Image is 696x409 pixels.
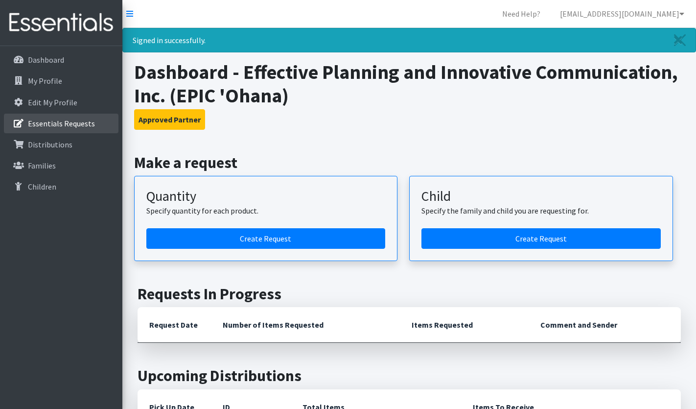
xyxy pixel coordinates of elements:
a: Essentials Requests [4,114,118,133]
a: Create a request for a child or family [421,228,661,249]
button: Approved Partner [134,109,205,130]
a: Families [4,156,118,175]
h2: Requests In Progress [138,285,681,303]
h3: Child [421,188,661,205]
a: [EMAIL_ADDRESS][DOMAIN_NAME] [552,4,692,24]
a: My Profile [4,71,118,91]
p: My Profile [28,76,62,86]
p: Dashboard [28,55,64,65]
p: Families [28,161,56,170]
h2: Make a request [134,153,685,172]
a: Distributions [4,135,118,154]
img: HumanEssentials [4,6,118,39]
h1: Dashboard - Effective Planning and Innovative Communication, Inc. (EPIC 'Ohana) [134,60,685,107]
a: Children [4,177,118,196]
a: Dashboard [4,50,118,70]
th: Items Requested [400,307,529,343]
a: Need Help? [494,4,548,24]
p: Specify the family and child you are requesting for. [421,205,661,217]
p: Essentials Requests [28,119,95,128]
th: Comment and Sender [529,307,681,343]
h2: Upcoming Distributions [138,366,681,385]
p: Children [28,182,56,192]
a: Create a request by quantity [146,228,386,249]
th: Request Date [138,307,211,343]
h3: Quantity [146,188,386,205]
p: Distributions [28,140,72,149]
div: Signed in successfully. [122,28,696,52]
p: Edit My Profile [28,97,77,107]
p: Specify quantity for each product. [146,205,386,217]
th: Number of Items Requested [211,307,400,343]
a: Edit My Profile [4,93,118,112]
a: Close [664,28,696,52]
